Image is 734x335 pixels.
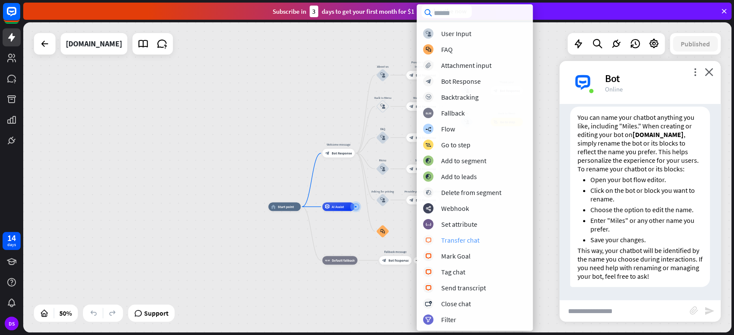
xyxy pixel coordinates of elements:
button: Open LiveChat chat widget [7,3,33,29]
i: block_bot_response [325,151,329,155]
span: Bot Response [415,135,436,140]
i: block_user_input [380,166,385,171]
span: Support [144,306,169,320]
button: Published [673,36,718,52]
div: Backtracking [441,93,479,101]
span: Bot Response [415,167,436,171]
div: Filter [441,315,456,324]
i: more_vert [691,68,699,76]
i: block_attachment [426,63,431,68]
span: Bot Response [332,151,352,155]
div: Close chat [441,299,471,308]
i: filter [425,317,431,323]
span: Bot Response [415,104,436,109]
i: close [705,68,713,76]
div: Flow [441,125,455,133]
i: block_delete_from_segment [426,190,431,195]
div: Asking for pricing [370,189,396,194]
a: 14 days [3,232,21,250]
div: Bot Response [441,77,481,85]
i: plus [415,259,419,262]
i: block_user_input [380,198,385,203]
li: Choose the option to edit the name. [590,205,703,214]
strong: [DOMAIN_NAME] [633,130,684,139]
div: Tag chat [441,268,465,276]
i: block_bot_response [409,135,413,140]
span: Bot Response [415,73,436,77]
div: Attachment input [441,61,491,70]
div: Online [605,85,710,93]
i: block_bot_response [409,167,413,171]
span: Bot Response [415,198,436,202]
i: home_2 [271,204,276,209]
div: Back to Menu [370,96,396,100]
div: Delete from segment [441,188,501,197]
li: Open your bot flow editor. [590,175,703,184]
div: User Input [441,29,471,38]
div: Transfer chat [441,236,479,244]
i: block_user_input [380,135,385,140]
div: Add to segment [441,156,486,165]
p: This way, your chatbot will be identified by the name you choose during interactions. If you need... [577,246,703,280]
i: block_faq [381,229,385,234]
div: 14 [7,234,16,242]
i: block_bot_response [409,73,413,77]
span: Bot Response [388,258,408,262]
div: FAQ [370,127,396,131]
span: Start point [278,204,294,209]
i: block_close_chat [425,301,432,307]
i: block_fallback [325,258,330,262]
i: block_livechat [425,285,432,291]
div: Set attribute [441,220,477,228]
div: Add to leads [441,172,477,181]
i: block_bot_response [409,104,413,109]
i: block_livechat [425,269,432,275]
i: block_user_input [380,104,385,109]
i: webhooks [426,206,431,211]
i: block_faq [426,47,431,52]
div: Was it helpful? [403,96,442,100]
i: block_attachment [690,306,698,315]
i: block_set_attribute [426,222,431,227]
div: 50% [57,306,74,320]
div: Fallback [441,109,465,117]
div: Welcome message [319,143,358,147]
div: DS [5,317,18,330]
div: 3 [310,6,318,17]
div: Bot [605,72,710,85]
i: block_user_input [426,31,431,37]
li: Enter "Miles" or any other name you prefer. [590,216,703,233]
i: block_bot_response [426,79,431,84]
span: AI Assist [332,204,344,209]
i: block_add_to_segment [425,174,431,180]
i: block_add_to_segment [425,158,431,164]
div: Provide company information [403,60,442,69]
span: Default fallback [332,258,354,262]
i: block_livechat [425,253,432,259]
i: send [704,306,715,316]
div: Provide pricing information [403,189,442,194]
li: Save your changes. [590,235,703,244]
div: days [7,242,16,248]
i: block_livechat [425,238,432,243]
div: Send transcript [441,283,486,292]
p: To rename your chatbot or its blocks: [577,164,703,173]
i: block_backtracking [426,94,431,100]
div: FAQ [441,45,453,54]
i: block_bot_response [382,258,386,262]
div: Show Menu [403,158,442,162]
div: About us [370,64,396,69]
div: Mark Goal [441,252,470,260]
div: chatbot.com [66,33,122,55]
div: Subscribe in days to get your first month for $1 [273,6,415,17]
i: builder_tree [425,126,431,132]
div: Fallback message [376,250,415,254]
div: Go to step [441,140,470,149]
i: block_fallback [426,110,431,116]
i: block_bot_response [409,198,413,202]
div: Webhook [441,204,469,213]
i: block_goto [425,142,431,148]
li: Click on the bot or block you want to rename. [590,186,703,203]
p: You can name your chatbot anything you like, including "Miles." When creating or editing your bot... [577,113,703,164]
div: Menu [370,158,396,162]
